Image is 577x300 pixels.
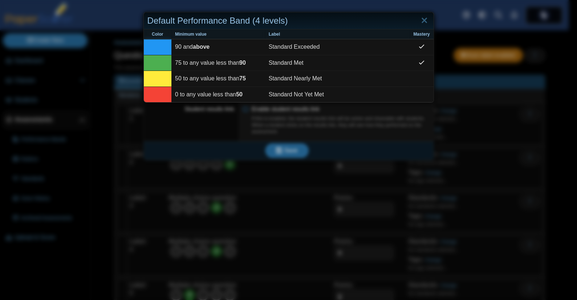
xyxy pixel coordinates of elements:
div: Default Performance Band (4 levels) [144,12,434,29]
th: Minimum value [171,29,265,40]
td: Standard Nearly Met [265,71,410,87]
a: Close [419,15,430,27]
b: above [193,44,210,50]
th: Label [265,29,410,40]
b: 50 [236,91,243,97]
b: 90 [239,60,246,66]
td: Standard Not Yet Met [265,87,410,102]
th: Color [144,29,171,40]
td: Standard Exceeded [265,39,410,55]
td: 50 to any value less than [171,71,265,87]
b: 75 [239,75,246,81]
td: 75 to any value less than [171,55,265,71]
td: 90 and [171,39,265,55]
td: Standard Met [265,55,410,71]
td: 0 to any value less than [171,87,265,102]
th: Mastery [410,29,433,40]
